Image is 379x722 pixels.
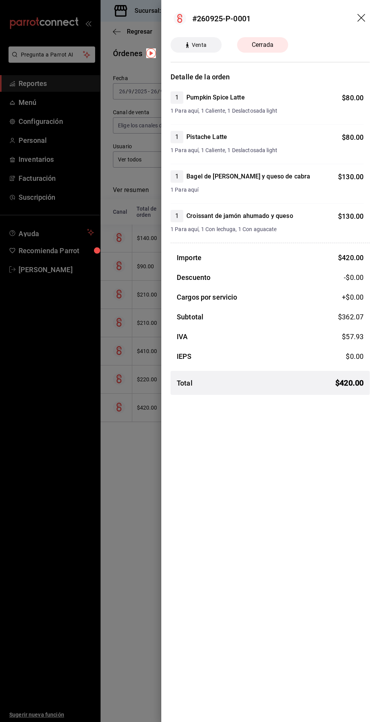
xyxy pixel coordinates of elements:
span: 1 Para aquí, 1 Con lechuga, 1 Con aguacate [171,225,364,233]
span: -$0.00 [344,272,364,283]
span: $ 80.00 [342,94,364,102]
span: $ 57.93 [342,333,364,341]
span: $ 362.07 [338,313,364,321]
span: $ 80.00 [342,133,364,141]
button: drag [357,14,367,23]
span: 1 [171,172,183,181]
img: Tooltip marker [146,48,156,58]
span: 1 Para aquí, 1 Caliente, 1 Deslactosada light [171,146,364,154]
h4: Pistache Latte [186,132,227,142]
h4: Croissant de jamón ahumado y queso [186,211,293,221]
span: Venta [189,41,210,49]
span: $ 130.00 [338,173,364,181]
h4: Bagel de [PERSON_NAME] y queso de cabra [186,172,310,181]
span: 1 Para aquí, 1 Caliente, 1 Deslactosada light [171,107,364,115]
h3: IEPS [177,351,192,362]
h3: Cargos por servicio [177,292,237,302]
div: #260925-P-0001 [192,13,251,24]
span: $ 420.00 [335,377,364,389]
span: $ 0.00 [346,352,364,360]
span: 1 [171,211,183,221]
h3: Importe [177,252,201,263]
span: 1 Para aquí [171,186,364,194]
h3: Total [177,378,193,388]
h4: Pumpkin Spice Latte [186,93,245,102]
span: $ 420.00 [338,254,364,262]
span: 1 [171,93,183,102]
h3: Detalle de la orden [171,72,370,82]
span: +$ 0.00 [342,292,364,302]
span: $ 130.00 [338,212,364,220]
h3: Subtotal [177,312,203,322]
h3: IVA [177,331,188,342]
span: 1 [171,132,183,142]
h3: Descuento [177,272,210,283]
span: Cerrada [247,40,278,50]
